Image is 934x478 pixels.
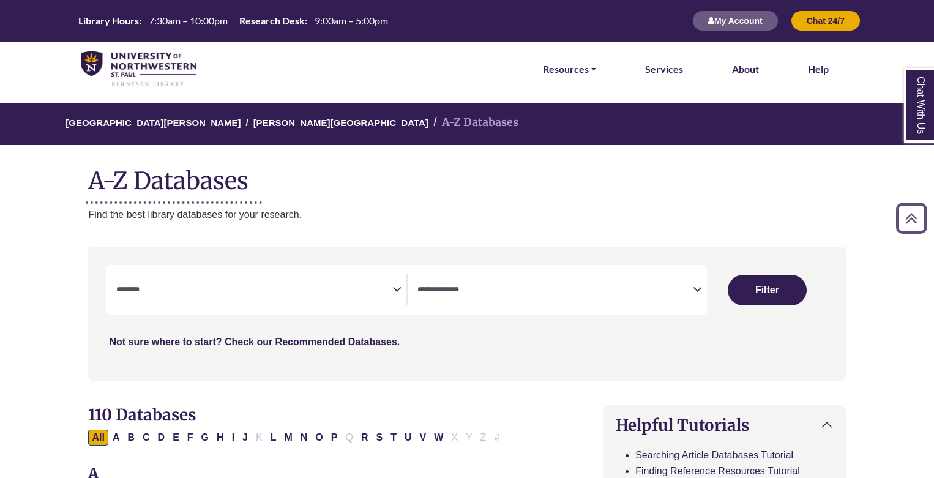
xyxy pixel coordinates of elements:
div: Alpha-list to filter by first letter of database name [88,431,504,442]
button: Filter Results N [297,430,312,446]
button: Filter Results S [372,430,386,446]
textarea: Search [116,286,392,296]
button: Filter Results O [312,430,326,446]
button: Filter Results V [416,430,430,446]
a: Chat 24/7 [791,15,861,26]
button: Filter Results A [109,430,124,446]
button: Filter Results B [124,430,138,446]
button: Helpful Tutorials [603,406,845,444]
a: My Account [692,15,779,26]
button: Filter Results D [154,430,169,446]
a: About [732,61,759,77]
button: Filter Results C [139,430,154,446]
button: All [88,430,108,446]
a: Not sure where to start? Check our Recommended Databases. [109,337,400,347]
span: 110 Databases [88,405,196,425]
button: Filter Results T [387,430,400,446]
a: Help [808,61,829,77]
a: Searching Article Databases Tutorial [635,450,793,460]
button: Filter Results M [280,430,296,446]
button: Filter Results G [198,430,212,446]
table: Hours Today [73,14,393,26]
button: Filter Results L [267,430,280,446]
li: A-Z Databases [428,114,518,132]
a: [PERSON_NAME][GEOGRAPHIC_DATA] [253,116,428,128]
a: Hours Today [73,14,393,28]
button: Filter Results I [228,430,238,446]
th: Library Hours: [73,14,142,27]
button: Chat 24/7 [791,10,861,31]
button: Filter Results H [213,430,228,446]
button: Filter Results P [327,430,342,446]
nav: breadcrumb [88,103,845,145]
span: 7:30am – 10:00pm [149,15,228,26]
textarea: Search [417,286,693,296]
button: Filter Results F [184,430,197,446]
button: Filter Results U [401,430,416,446]
nav: Search filters [88,247,845,380]
span: 9:00am – 5:00pm [315,15,388,26]
a: Services [645,61,683,77]
a: Finding Reference Resources Tutorial [635,466,800,476]
a: Back to Top [892,210,931,226]
button: Filter Results R [357,430,372,446]
p: Find the best library databases for your research. [88,207,845,223]
button: Filter Results E [169,430,183,446]
a: Resources [543,61,596,77]
button: My Account [692,10,779,31]
button: Submit for Search Results [728,275,807,305]
h1: A-Z Databases [88,157,845,195]
a: [GEOGRAPHIC_DATA][PERSON_NAME] [65,116,241,128]
th: Research Desk: [234,14,308,27]
img: library_home [81,51,196,88]
button: Filter Results W [430,430,447,446]
button: Filter Results J [239,430,252,446]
